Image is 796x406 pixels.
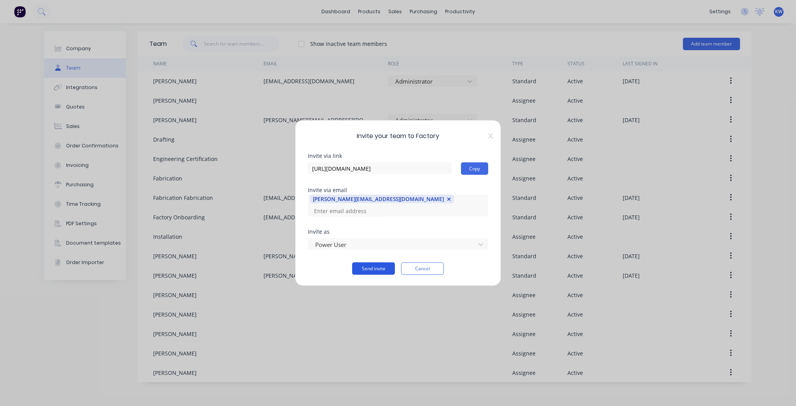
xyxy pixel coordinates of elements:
button: Cancel [401,262,444,275]
div: Invite via email [308,187,488,193]
div: [PERSON_NAME][EMAIL_ADDRESS][DOMAIN_NAME] [313,195,444,203]
div: Invite via link [308,153,488,159]
button: Send invite [352,262,395,275]
button: Copy [461,163,488,175]
span: Invite your team to Factory [308,131,488,141]
div: Invite as [308,229,488,234]
input: Enter email address [310,205,388,217]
